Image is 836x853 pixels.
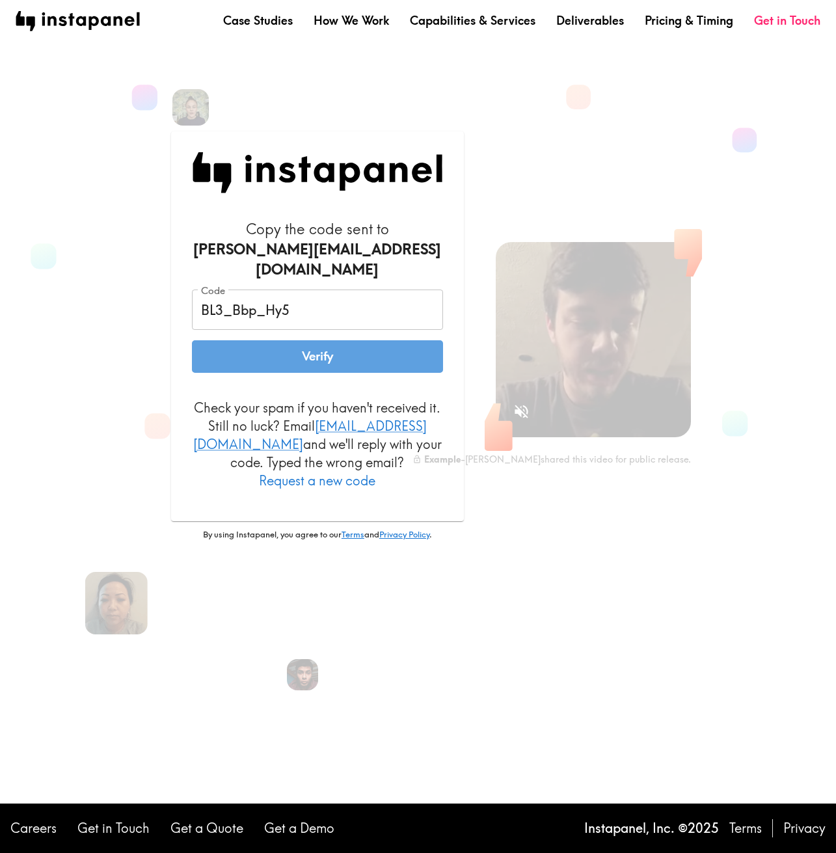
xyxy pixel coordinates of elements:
h6: Copy the code sent to [192,219,443,279]
a: Deliverables [556,12,624,29]
a: Get a Quote [170,819,243,837]
a: Get in Touch [77,819,150,837]
a: Privacy Policy [379,529,429,539]
p: By using Instapanel, you agree to our and . [171,529,464,541]
button: Verify [192,340,443,373]
a: Capabilities & Services [410,12,535,29]
a: Privacy [783,819,826,837]
a: How We Work [314,12,389,29]
a: Case Studies [223,12,293,29]
a: Terms [342,529,364,539]
a: Terms [729,819,762,837]
a: [EMAIL_ADDRESS][DOMAIN_NAME] [193,418,427,452]
div: - [PERSON_NAME] shared this video for public release. [412,453,691,465]
a: Careers [10,819,57,837]
img: Alfredo [287,659,318,690]
button: Sound is off [507,398,535,426]
img: Martina [172,89,209,126]
label: Code [201,284,225,298]
p: Instapanel, Inc. © 2025 [584,819,719,837]
b: Example [424,453,461,465]
button: Request a new code [259,472,375,490]
input: xxx_xxx_xxx [192,290,443,330]
p: Check your spam if you haven't received it. Still no luck? Email and we'll reply with your code. ... [192,399,443,490]
div: [PERSON_NAME][EMAIL_ADDRESS][DOMAIN_NAME] [192,239,443,280]
img: instapanel [16,11,140,31]
img: Instapanel [192,152,443,193]
a: Pricing & Timing [645,12,733,29]
a: Get in Touch [754,12,820,29]
img: Lisa [85,572,148,634]
a: Get a Demo [264,819,334,837]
